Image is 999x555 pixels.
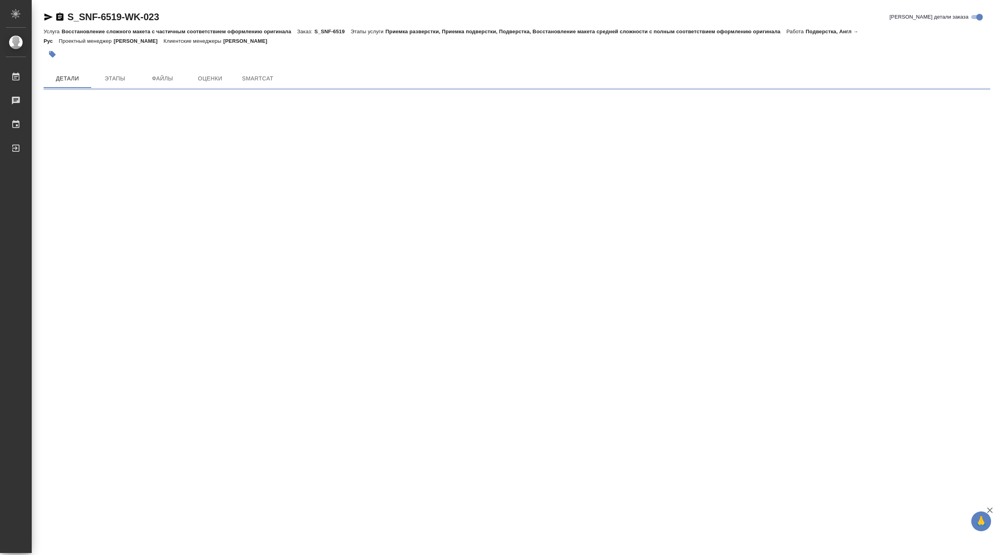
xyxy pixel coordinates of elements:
[114,38,164,44] p: [PERSON_NAME]
[61,29,297,34] p: Восстановление сложного макета с частичным соответствием оформлению оригинала
[96,74,134,84] span: Этапы
[55,12,65,22] button: Скопировать ссылку
[44,46,61,63] button: Добавить тэг
[971,511,991,531] button: 🙏
[223,38,273,44] p: [PERSON_NAME]
[191,74,229,84] span: Оценки
[59,38,113,44] p: Проектный менеджер
[44,29,61,34] p: Услуга
[787,29,806,34] p: Работа
[44,12,53,22] button: Скопировать ссылку для ЯМессенджера
[974,513,988,530] span: 🙏
[890,13,968,21] span: [PERSON_NAME] детали заказа
[67,11,159,22] a: S_SNF-6519-WK-023
[385,29,786,34] p: Приемка разверстки, Приемка подверстки, Подверстка, Восстановление макета средней сложности с пол...
[297,29,314,34] p: Заказ:
[314,29,351,34] p: S_SNF-6519
[144,74,182,84] span: Файлы
[239,74,277,84] span: SmartCat
[48,74,86,84] span: Детали
[164,38,224,44] p: Клиентские менеджеры
[351,29,386,34] p: Этапы услуги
